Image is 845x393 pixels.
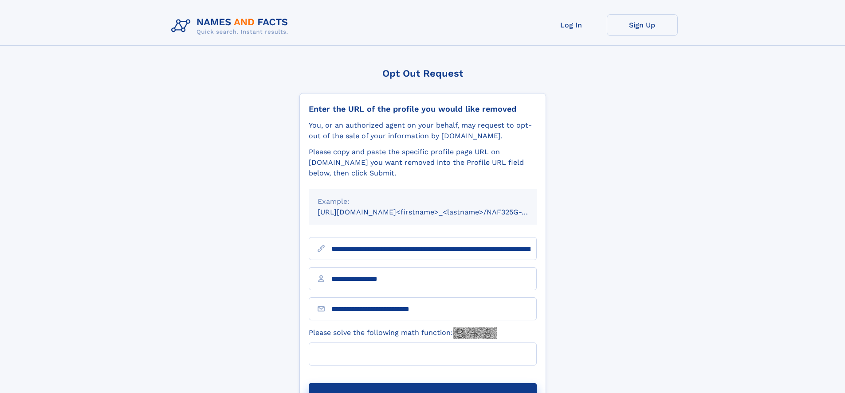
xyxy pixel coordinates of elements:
div: Opt Out Request [299,68,546,79]
div: Example: [318,196,528,207]
a: Sign Up [607,14,678,36]
a: Log In [536,14,607,36]
div: You, or an authorized agent on your behalf, may request to opt-out of the sale of your informatio... [309,120,537,141]
div: Enter the URL of the profile you would like removed [309,104,537,114]
div: Please copy and paste the specific profile page URL on [DOMAIN_NAME] you want removed into the Pr... [309,147,537,179]
img: Logo Names and Facts [168,14,295,38]
label: Please solve the following math function: [309,327,497,339]
small: [URL][DOMAIN_NAME]<firstname>_<lastname>/NAF325G-xxxxxxxx [318,208,554,216]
